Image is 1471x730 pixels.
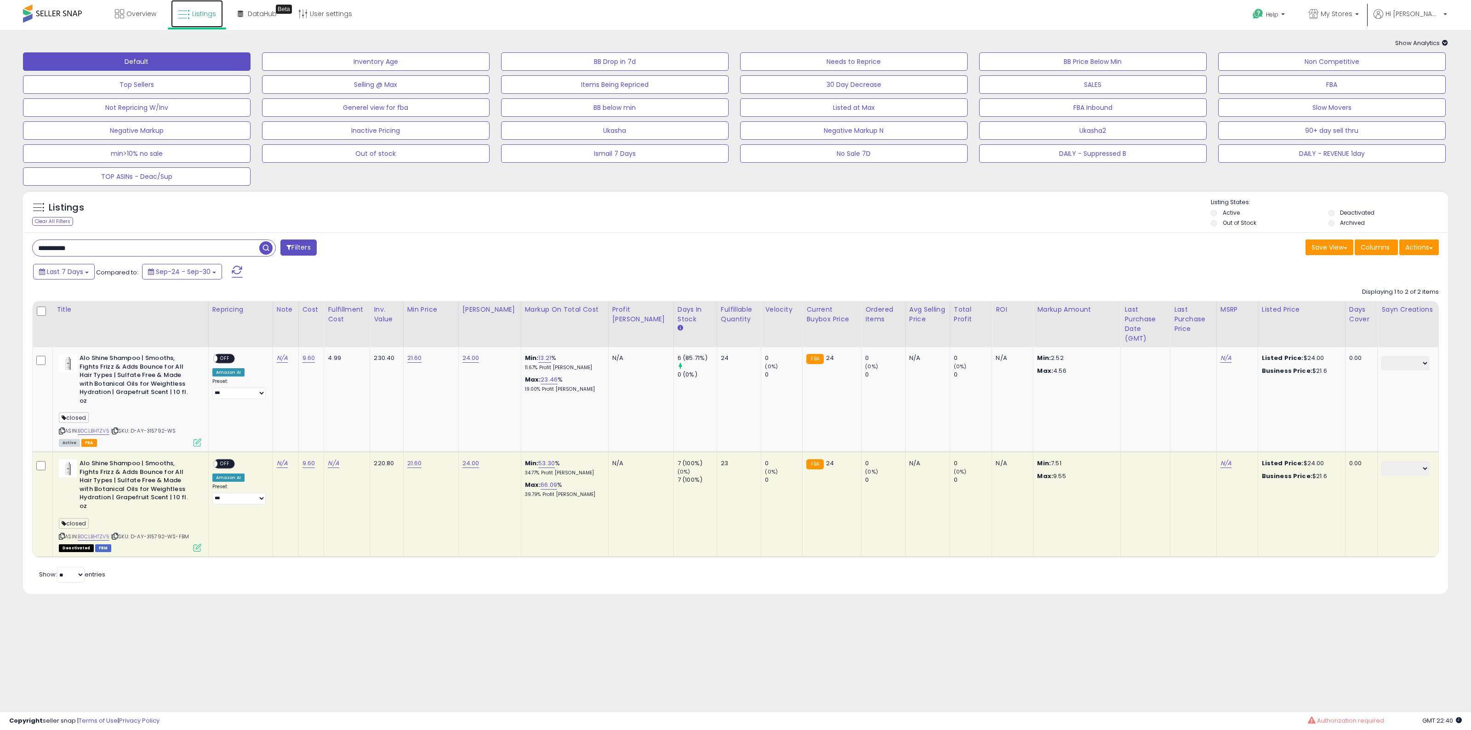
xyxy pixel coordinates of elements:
[1378,301,1439,347] th: CSV column name: cust_attr_5_Sayn Creations
[521,301,608,347] th: The percentage added to the cost of goods (COGS) that forms the calculator for Min & Max prices.
[865,363,878,370] small: (0%)
[1037,459,1113,468] p: 7.51
[996,459,1026,468] div: N/A
[525,481,601,498] div: %
[678,305,713,324] div: Days In Stock
[1262,305,1341,314] div: Listed Price
[57,305,205,314] div: Title
[262,144,490,163] button: Out of stock
[954,305,988,324] div: Total Profit
[277,354,288,363] a: N/A
[111,533,189,540] span: | SKU: D-AY-315792-WS-FBM
[765,459,802,468] div: 0
[407,459,422,468] a: 21.60
[806,354,823,364] small: FBA
[212,484,266,504] div: Preset:
[217,460,232,468] span: OFF
[525,375,541,384] b: Max:
[1218,98,1446,117] button: Slow Movers
[96,268,138,277] span: Compared to:
[1374,9,1447,30] a: Hi [PERSON_NAME]
[276,5,292,14] div: Tooltip anchor
[33,264,95,279] button: Last 7 Days
[1262,459,1338,468] div: $24.00
[262,52,490,71] button: Inventory Age
[1218,52,1446,71] button: Non Competitive
[1252,8,1264,20] i: Get Help
[49,201,84,214] h5: Listings
[865,468,878,475] small: (0%)
[1037,472,1113,480] p: 9.55
[277,459,288,468] a: N/A
[156,267,211,276] span: Sep-24 - Sep-30
[1262,472,1312,480] b: Business Price:
[81,439,97,447] span: FBA
[806,305,857,324] div: Current Buybox Price
[525,470,601,476] p: 34.77% Profit [PERSON_NAME]
[328,354,363,362] div: 4.99
[1262,366,1312,375] b: Business Price:
[678,468,690,475] small: (0%)
[23,75,251,94] button: Top Sellers
[1037,459,1051,468] strong: Min:
[979,52,1207,71] button: BB Price Below Min
[954,371,992,379] div: 0
[525,491,601,498] p: 39.79% Profit [PERSON_NAME]
[501,75,729,94] button: Items Being Repriced
[740,98,968,117] button: Listed at Max
[979,98,1207,117] button: FBA Inbound
[678,371,717,379] div: 0 (0%)
[1262,367,1338,375] div: $21.6
[59,518,89,529] span: closed
[826,354,834,362] span: 24
[525,365,601,371] p: 11.67% Profit [PERSON_NAME]
[525,354,539,362] b: Min:
[1218,144,1446,163] button: DAILY - REVENUE 1day
[721,459,754,468] div: 23
[462,354,479,363] a: 24.00
[59,354,77,372] img: 211Siw9OezL._SL40_.jpg
[806,459,823,469] small: FBA
[142,264,222,279] button: Sep-24 - Sep-30
[59,459,201,551] div: ASIN:
[678,324,683,332] small: Days In Stock.
[721,354,754,362] div: 24
[765,305,798,314] div: Velocity
[1340,219,1365,227] label: Archived
[1355,240,1398,255] button: Columns
[954,354,992,362] div: 0
[1349,459,1371,468] div: 0.00
[909,305,946,324] div: Avg Selling Price
[407,305,455,314] div: Min Price
[1037,305,1117,314] div: Markup Amount
[374,354,396,362] div: 230.40
[740,121,968,140] button: Negative Markup N
[678,476,717,484] div: 7 (100%)
[525,305,604,314] div: Markup on Total Cost
[80,354,191,407] b: Alo Shine Shampoo | Smooths, Fights Frizz & Adds Bounce for All Hair Types | Sulfate Free & Made ...
[501,121,729,140] button: Ukasha
[1385,9,1441,18] span: Hi [PERSON_NAME]
[538,354,551,363] a: 13.21
[302,459,315,468] a: 9.60
[262,75,490,94] button: Selling @ Max
[302,305,320,314] div: Cost
[501,144,729,163] button: Ismail 7 Days
[525,459,601,476] div: %
[1220,354,1232,363] a: N/A
[541,375,558,384] a: 23.46
[541,480,557,490] a: 66.09
[23,121,251,140] button: Negative Markup
[1399,240,1439,255] button: Actions
[954,363,967,370] small: (0%)
[1220,305,1254,314] div: MSRP
[47,267,83,276] span: Last 7 Days
[59,412,89,423] span: closed
[954,476,992,484] div: 0
[59,544,94,552] span: All listings that are unavailable for purchase on Amazon for any reason other than out-of-stock
[277,305,295,314] div: Note
[525,459,539,468] b: Min:
[1037,472,1053,480] strong: Max:
[59,459,77,478] img: 211Siw9OezL._SL40_.jpg
[979,121,1207,140] button: Ukasha2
